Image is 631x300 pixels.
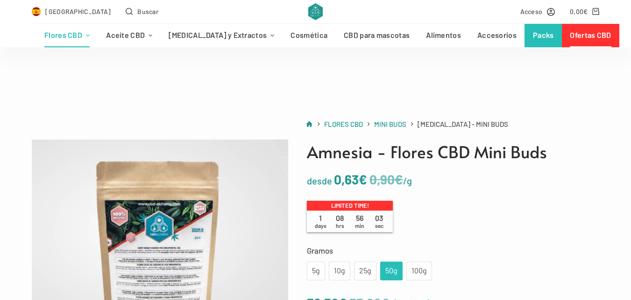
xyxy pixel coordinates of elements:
span: [MEDICAL_DATA] - Mini Buds [418,118,508,130]
div: 50g [386,265,397,277]
a: Select Country [32,6,111,17]
span: sec [375,222,383,229]
h1: Amnesia - Flores CBD Mini Buds [307,139,599,164]
span: 56 [350,213,369,229]
p: Limited time! [307,201,393,211]
div: 5g [312,265,319,277]
nav: Menú de cabecera [36,24,595,47]
img: ES Flag [32,7,41,16]
a: Flores CBD [324,118,363,130]
div: 25g [360,265,371,277]
span: days [315,222,326,229]
span: hrs [336,222,344,229]
span: 1 [311,213,330,229]
span: € [395,171,403,187]
span: € [359,171,367,187]
span: € [583,7,588,15]
span: Buscar [137,6,158,17]
span: [GEOGRAPHIC_DATA] [45,6,111,17]
div: 10g [334,265,345,277]
a: Aceite CBD [98,24,161,47]
bdi: 0,00 [570,7,588,15]
span: Acceso [520,6,543,17]
button: Abrir formulario de búsqueda [126,6,158,17]
a: Flores CBD [36,24,98,47]
bdi: 0,90 [369,171,403,187]
a: [MEDICAL_DATA] y Extractos [161,24,283,47]
img: CBD Alchemy [308,3,323,20]
a: Ofertas CBD [562,24,619,47]
span: Mini Buds [374,120,406,128]
a: Carro de compra [570,6,599,17]
span: Flores CBD [324,120,363,128]
div: 100g [412,265,426,277]
span: min [355,222,364,229]
span: /g [403,175,412,186]
a: Acceso [520,6,555,17]
span: desde [307,175,332,186]
span: 03 [369,213,389,229]
label: Gramos [307,244,599,257]
a: CBD para mascotas [336,24,418,47]
a: Packs [525,24,562,47]
a: Accesorios [469,24,525,47]
a: Mini Buds [374,118,406,130]
bdi: 0,63 [334,171,367,187]
a: Cosmética [283,24,336,47]
span: 08 [330,213,350,229]
a: Alimentos [418,24,469,47]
